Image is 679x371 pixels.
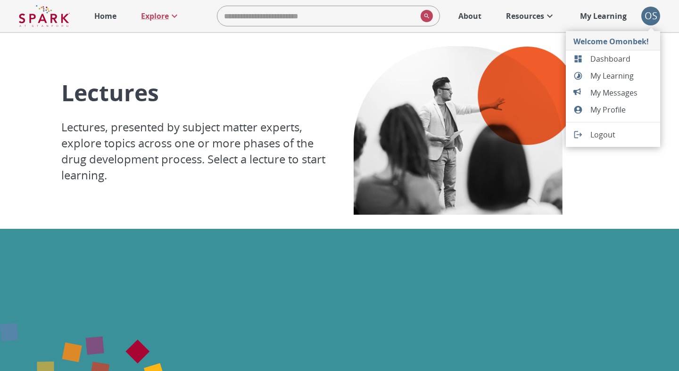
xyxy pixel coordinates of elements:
[590,129,653,140] span: Logout
[590,53,653,65] span: Dashboard
[590,70,653,81] span: My Learning
[590,87,653,98] span: My Messages
[566,31,660,50] li: Welcome Omonbek!
[590,104,653,115] span: My Profile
